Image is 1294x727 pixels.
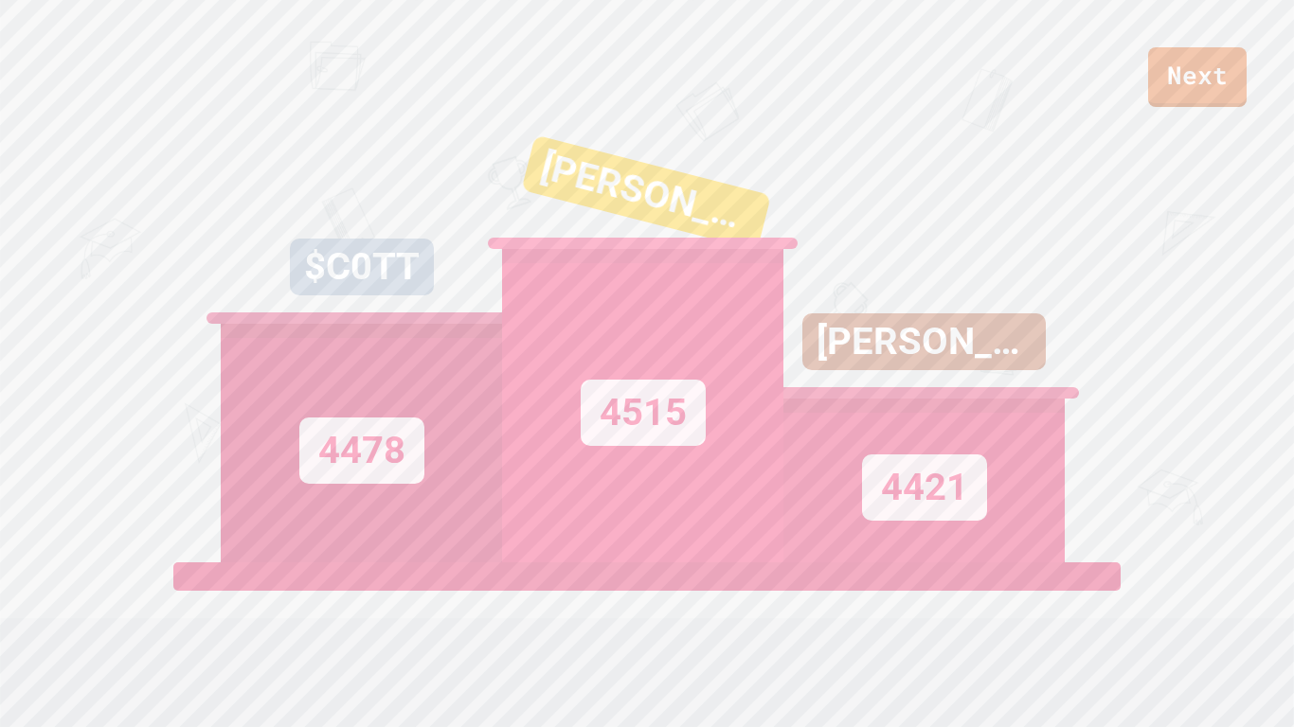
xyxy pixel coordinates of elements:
[862,454,987,521] div: 4421
[802,313,1046,370] div: [PERSON_NAME]
[1148,47,1247,107] a: Next
[290,239,434,295] div: $C0TT
[581,380,706,446] div: 4515
[299,417,424,484] div: 4478
[521,134,771,250] div: [PERSON_NAME]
